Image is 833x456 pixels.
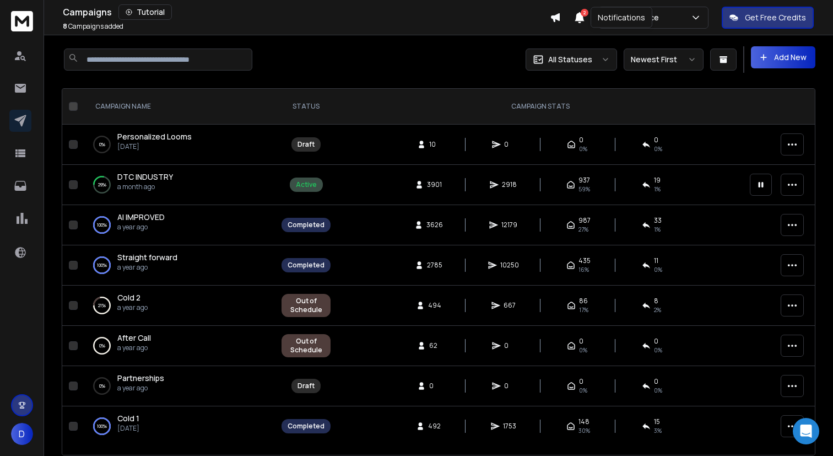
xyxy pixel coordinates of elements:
a: After Call [117,332,151,344]
button: Tutorial [118,4,172,20]
span: 2 % [654,305,661,314]
span: 0 % [654,265,662,274]
span: 0% [579,144,587,153]
span: 0 [579,377,583,386]
p: a year ago [117,303,148,312]
p: Get Free Credits [745,12,806,23]
span: 19 [654,176,661,185]
div: Completed [288,221,324,229]
span: 492 [428,422,441,431]
span: 0% [654,144,662,153]
div: Open Intercom Messenger [793,418,819,444]
span: 11 [654,256,658,265]
p: a year ago [117,344,151,352]
span: 62 [429,341,440,350]
a: Cold 2 [117,292,140,303]
span: 1753 [503,422,516,431]
p: 100 % [97,219,107,230]
td: 100%AI IMPROVEDa year ago [82,205,275,245]
div: Draft [297,140,315,149]
span: DTC INDUSTRY [117,171,173,182]
p: [DATE] [117,424,139,433]
p: a year ago [117,263,177,272]
div: Out of Schedule [288,337,324,355]
div: Active [296,180,317,189]
span: Cold 1 [117,413,139,423]
span: 2918 [502,180,517,189]
td: 0%Partnershipsa year ago [82,366,275,406]
td: 100%Straight forwarda year ago [82,245,275,286]
p: 29 % [98,179,106,190]
span: 494 [428,301,441,310]
div: Campaigns [63,4,550,20]
span: 8 [654,297,658,305]
th: CAMPAIGN STATS [337,89,743,125]
span: 86 [579,297,588,305]
span: 0 [504,382,515,390]
span: 3 % [654,426,662,435]
span: 27 % [578,225,588,234]
td: 0%Personalized Looms[DATE] [82,125,275,165]
td: 100%Cold 1[DATE] [82,406,275,447]
span: 0 [504,140,515,149]
button: D [11,423,33,445]
span: 3626 [426,221,443,229]
span: 33 [654,216,662,225]
span: 0 [504,341,515,350]
span: 59 % [578,185,590,194]
a: Straight forward [117,252,177,263]
span: 667 [504,301,516,310]
span: 0 [429,382,440,390]
span: 10 [429,140,440,149]
span: 0% [654,386,662,395]
span: 0 [654,136,658,144]
span: 12179 [501,221,517,229]
button: Get Free Credits [722,7,814,29]
button: Add New [751,46,815,68]
p: 100 % [97,260,107,271]
p: a year ago [117,223,165,232]
span: Cold 2 [117,292,140,303]
span: AI IMPROVED [117,212,165,222]
span: 1 % [654,225,661,234]
span: 435 [578,256,591,265]
p: a year ago [117,384,164,393]
div: Notifications [591,7,652,28]
span: 987 [578,216,591,225]
p: Campaigns added [63,22,123,31]
span: 148 [578,417,589,426]
span: 8 [63,22,67,31]
div: Completed [288,422,324,431]
span: 0 [654,337,658,346]
a: Cold 1 [117,413,139,424]
span: Straight forward [117,252,177,262]
span: 30 % [578,426,590,435]
button: Newest First [624,49,704,71]
span: 0 [579,337,583,346]
td: 29%DTC INDUSTRYa month ago [82,165,275,205]
span: 1 % [654,185,661,194]
span: 0% [654,346,662,355]
a: Partnerships [117,373,164,384]
span: 10250 [500,261,519,270]
div: Draft [297,382,315,390]
td: 21%Cold 2a year ago [82,286,275,326]
p: All Statuses [548,54,592,65]
span: 0% [579,386,587,395]
p: 21 % [98,300,106,311]
span: 0% [579,346,587,355]
span: 0 [654,377,658,386]
p: 0 % [99,380,105,391]
span: 2 [581,9,588,17]
div: Out of Schedule [288,297,324,314]
span: 3901 [427,180,442,189]
td: 0%After Calla year ago [82,326,275,366]
a: AI IMPROVED [117,212,165,223]
span: Personalized Looms [117,131,192,142]
p: 0 % [99,340,105,351]
p: 100 % [97,421,107,432]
